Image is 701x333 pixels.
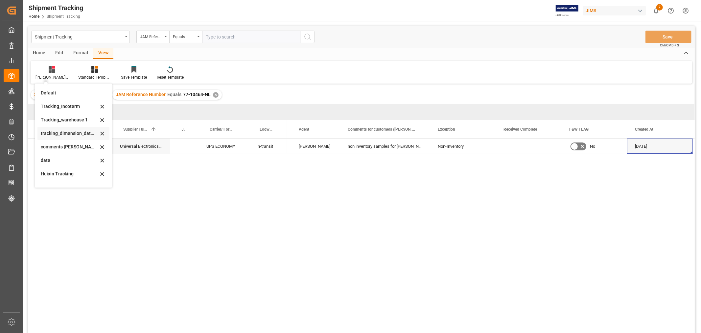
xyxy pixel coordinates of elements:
[660,43,679,48] span: Ctrl/CMD + S
[627,139,693,154] div: [DATE]
[645,31,691,43] button: Save
[93,48,113,59] div: View
[78,74,111,80] div: Standard Templates
[438,127,455,132] span: Exception
[116,92,166,97] span: JAM Reference Number
[41,90,98,96] div: Default
[41,170,98,177] div: Huixin Tracking
[556,5,578,16] img: Exertis%20JAM%20-%20Email%20Logo.jpg_1722504956.jpg
[167,92,181,97] span: Equals
[210,127,235,132] span: Carrier/ Forwarder Name
[50,48,68,59] div: Edit
[35,74,68,80] div: [PERSON_NAME]'s tracking all # _5
[28,139,287,154] div: Press SPACE to select this row.
[28,48,50,59] div: Home
[112,139,170,154] div: Universal Electronics BV
[41,143,98,150] div: comments [PERSON_NAME] and exception
[202,31,301,43] input: Type to search
[34,92,74,97] span: Supplier Full Name
[35,32,123,40] div: Shipment Tracking
[68,48,93,59] div: Format
[140,32,162,40] div: JAM Reference Number
[256,139,279,154] div: In-transit
[31,31,130,43] button: open menu
[340,139,430,154] div: non inventory samples for [PERSON_NAME]
[656,4,663,11] span: 7
[664,3,678,18] button: Help Center
[583,4,649,17] button: JIMS
[199,139,248,154] div: UPS ECONOMY
[649,3,664,18] button: show 7 new notifications
[169,31,202,43] button: open menu
[301,31,315,43] button: search button
[348,127,416,132] span: Comments for customers ([PERSON_NAME])
[41,116,98,123] div: Tracking_warehouse 1
[590,139,595,154] span: No
[121,74,147,80] div: Save Template
[173,32,195,40] div: Equals
[635,127,653,132] span: Created At
[181,127,185,132] span: JAM Shipment Number
[183,92,211,97] span: 77-10464-NL
[569,127,589,132] span: F&W FLAG
[299,139,332,154] div: [PERSON_NAME]
[503,127,537,132] span: Received Complete
[213,92,219,98] div: ✕
[123,127,148,132] span: Supplier Full Name
[157,74,184,80] div: Reset Template
[41,103,98,110] div: Tracking_Incoterm
[299,127,309,132] span: Agent
[41,157,98,164] div: date
[136,31,169,43] button: open menu
[438,139,488,154] div: Non-Inventory
[260,127,273,132] span: Logward Status
[41,130,98,137] div: tracking_dimension_date_3
[29,14,39,19] a: Home
[41,184,98,191] div: [PERSON_NAME]'s tracking_2
[583,6,646,15] div: JIMS
[29,3,83,13] div: Shipment Tracking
